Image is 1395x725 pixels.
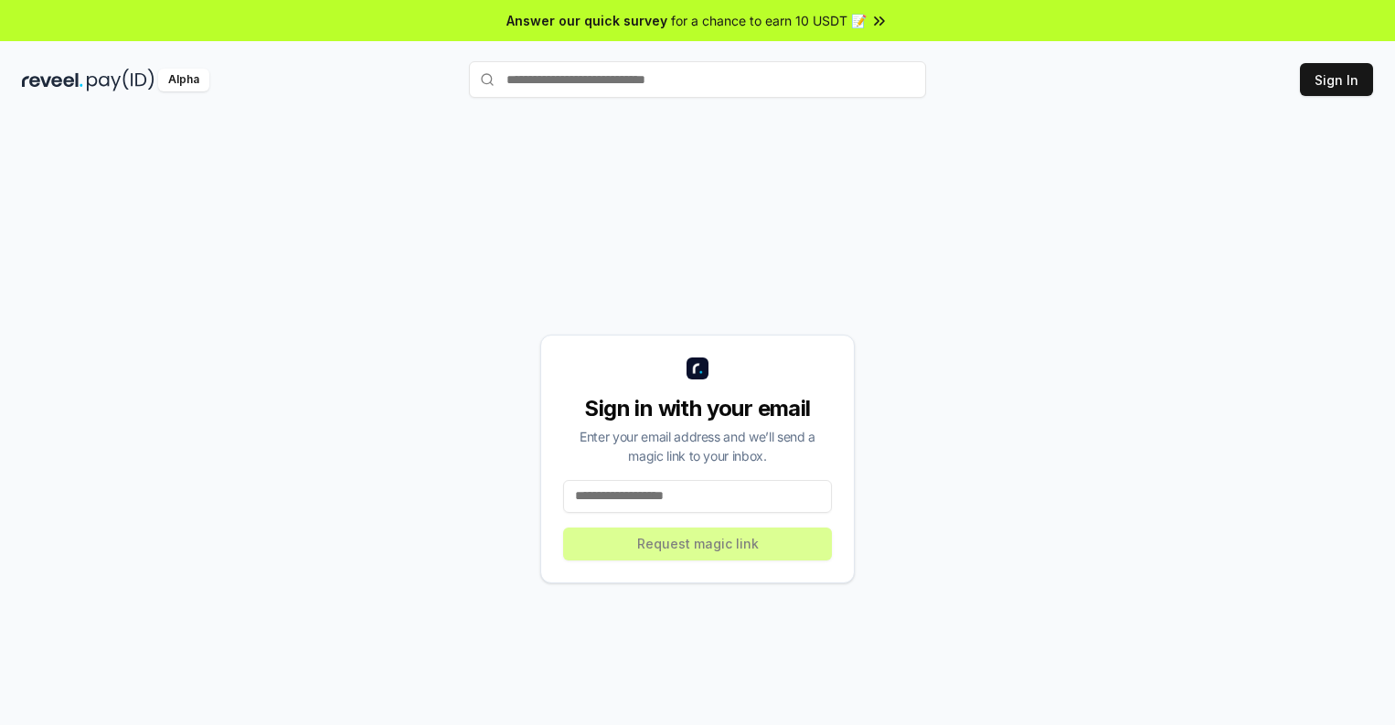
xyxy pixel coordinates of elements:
[506,11,667,30] span: Answer our quick survey
[87,69,154,91] img: pay_id
[22,69,83,91] img: reveel_dark
[1300,63,1373,96] button: Sign In
[671,11,867,30] span: for a chance to earn 10 USDT 📝
[687,357,708,379] img: logo_small
[563,394,832,423] div: Sign in with your email
[563,427,832,465] div: Enter your email address and we’ll send a magic link to your inbox.
[158,69,209,91] div: Alpha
